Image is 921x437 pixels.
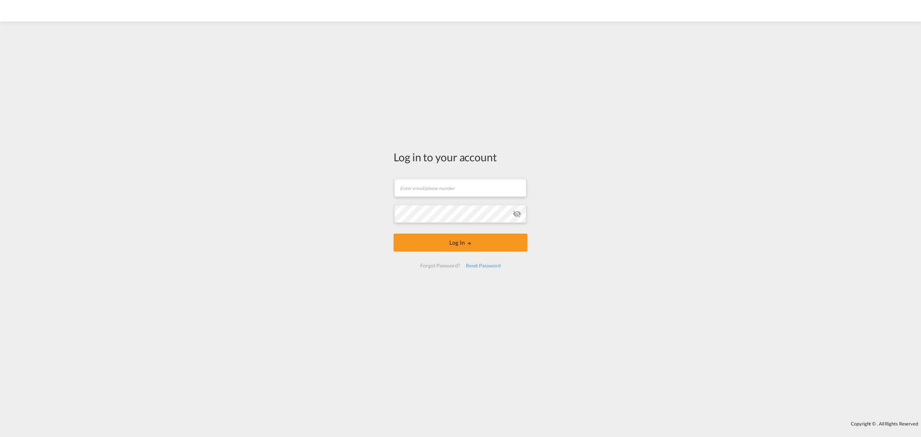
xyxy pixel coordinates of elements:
[513,210,521,218] md-icon: icon-eye-off
[463,259,504,272] div: Reset Password
[417,259,463,272] div: Forgot Password?
[394,234,527,252] button: LOGIN
[394,149,527,165] div: Log in to your account
[394,179,526,197] input: Enter email/phone number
